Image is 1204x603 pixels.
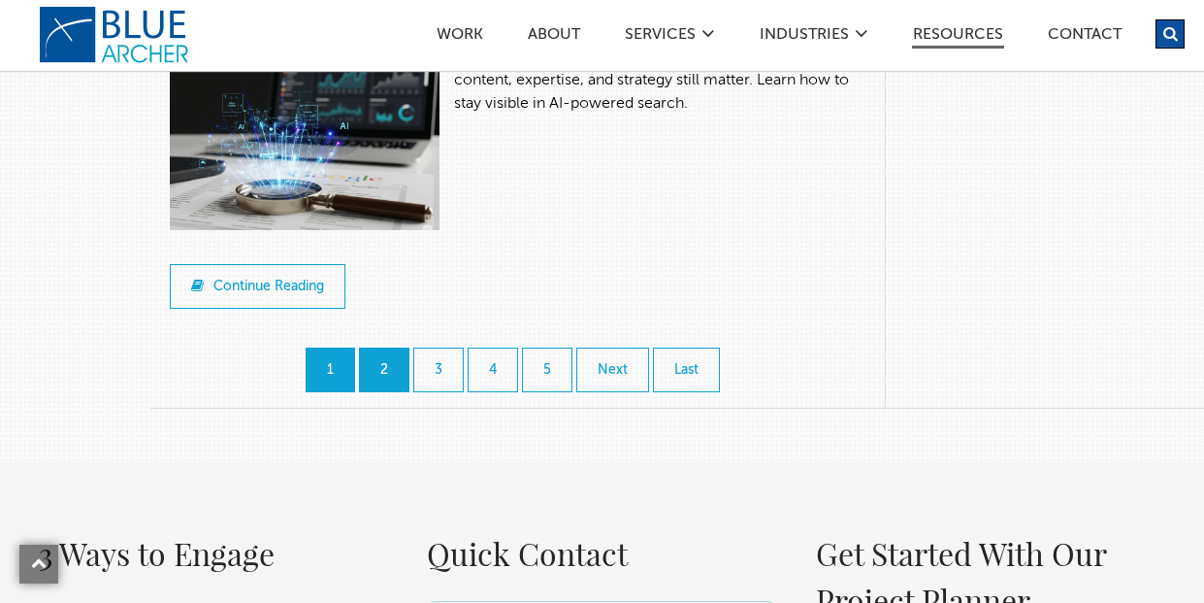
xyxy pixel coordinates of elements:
a: Industries [759,27,850,48]
a: 2 [359,348,409,392]
a: Last [653,348,720,392]
h2: Quick Contact [427,530,776,577]
a: ABOUT [527,27,581,48]
a: Continue Reading [170,264,345,309]
a: logo [39,6,194,64]
p: Discover how AI is reshaping SEO in [DATE] and why content, expertise, and strategy still matter.... [170,46,856,116]
a: 4 [468,348,518,392]
a: Contact [1047,27,1123,48]
a: SERVICES [624,27,697,48]
h2: 3 Ways to Engage [39,530,388,577]
a: Work [436,27,484,48]
a: 5 [522,348,572,392]
a: Resources [912,27,1004,49]
a: 3 [413,348,464,392]
a: 1 [306,348,355,392]
a: Next [576,348,649,392]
